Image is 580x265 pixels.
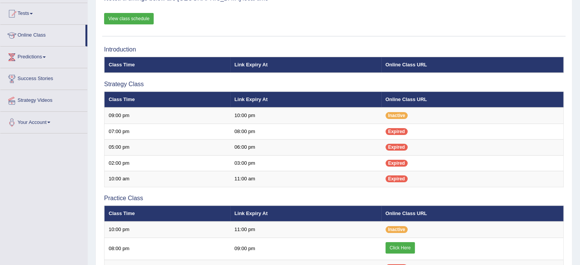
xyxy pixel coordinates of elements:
a: Strategy Videos [0,90,87,109]
a: Click Here [386,242,415,254]
a: Tests [0,3,87,22]
span: Inactive [386,112,408,119]
td: 10:00 pm [104,222,230,238]
td: 08:00 pm [230,124,381,140]
th: Class Time [104,206,230,222]
span: Expired [386,128,408,135]
td: 10:00 pm [230,108,381,124]
td: 09:00 pm [230,238,381,260]
th: Online Class URL [381,206,564,222]
th: Link Expiry At [230,206,381,222]
span: Inactive [386,226,408,233]
a: Predictions [0,47,87,66]
th: Class Time [104,92,230,108]
th: Link Expiry At [230,57,381,73]
th: Online Class URL [381,57,564,73]
td: 11:00 pm [230,222,381,238]
td: 02:00 pm [104,155,230,171]
span: Expired [386,144,408,151]
a: Online Class [0,25,85,44]
h3: Introduction [104,46,564,53]
h3: Strategy Class [104,81,564,88]
th: Class Time [104,57,230,73]
td: 10:00 am [104,171,230,187]
td: 09:00 pm [104,108,230,124]
a: View class schedule [104,13,154,24]
span: Expired [386,160,408,167]
td: 08:00 pm [104,238,230,260]
th: Link Expiry At [230,92,381,108]
a: Success Stories [0,68,87,87]
a: Your Account [0,112,87,131]
td: 06:00 pm [230,140,381,156]
td: 03:00 pm [230,155,381,171]
span: Expired [386,175,408,182]
td: 11:00 am [230,171,381,187]
td: 07:00 pm [104,124,230,140]
h3: Practice Class [104,195,564,202]
th: Online Class URL [381,92,564,108]
td: 05:00 pm [104,140,230,156]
